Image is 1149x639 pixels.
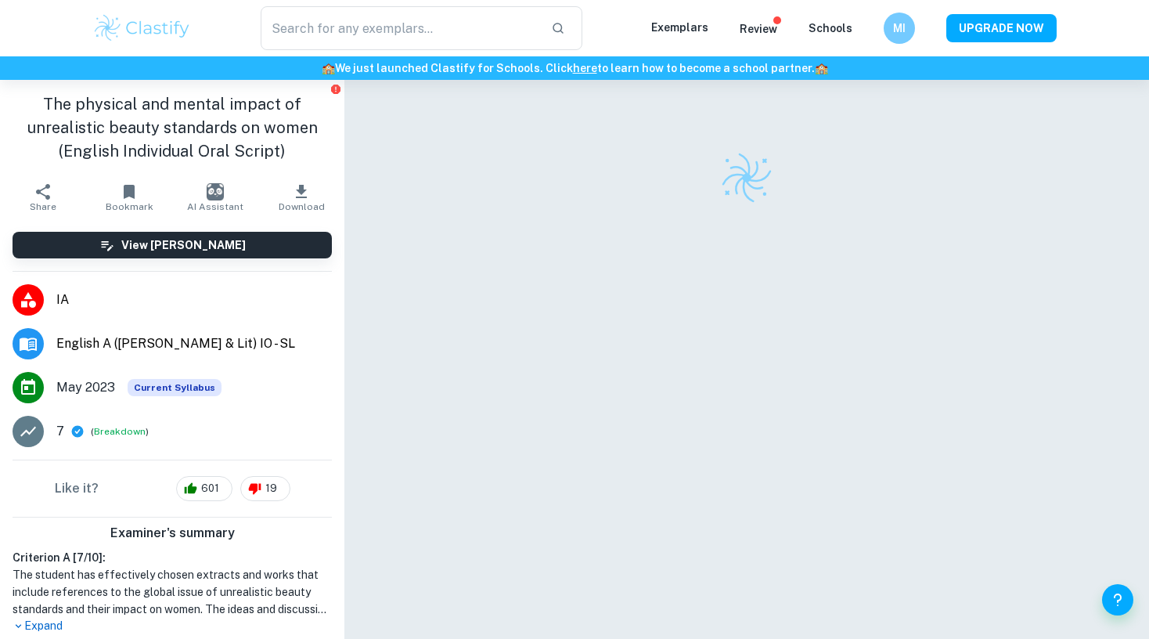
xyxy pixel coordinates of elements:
[86,175,172,219] button: Bookmark
[91,424,149,439] span: ( )
[815,62,828,74] span: 🏫
[92,13,192,44] img: Clastify logo
[946,14,1057,42] button: UPGRADE NOW
[3,60,1146,77] h6: We just launched Clastify for Schools. Click to learn how to become a school partner.
[322,62,335,74] span: 🏫
[128,379,222,396] span: Current Syllabus
[13,232,332,258] button: View [PERSON_NAME]
[257,481,286,496] span: 19
[176,476,232,501] div: 601
[891,20,909,37] h6: MI
[740,20,777,38] p: Review
[13,92,332,163] h1: The physical and mental impact of unrealistic beauty standards on women (English Individual Oral ...
[13,549,332,566] h6: Criterion A [ 7 / 10 ]:
[94,424,146,439] button: Breakdown
[56,378,115,397] span: May 2023
[651,19,708,36] p: Exemplars
[128,379,222,396] div: This exemplar is based on the current syllabus. Feel free to refer to it for inspiration/ideas wh...
[56,334,332,353] span: English A ([PERSON_NAME] & Lit) IO - SL
[719,150,774,205] img: Clastify logo
[261,6,538,50] input: Search for any exemplars...
[30,201,56,212] span: Share
[55,479,99,498] h6: Like it?
[13,566,332,618] h1: The student has effectively chosen extracts and works that include references to the global issue...
[172,175,258,219] button: AI Assistant
[573,62,597,74] a: here
[193,481,228,496] span: 601
[56,291,332,309] span: IA
[1102,584,1133,616] button: Help and Feedback
[121,236,246,254] h6: View [PERSON_NAME]
[106,201,153,212] span: Bookmark
[207,183,224,200] img: AI Assistant
[884,13,915,44] button: MI
[279,201,325,212] span: Download
[13,618,332,634] p: Expand
[187,201,243,212] span: AI Assistant
[56,422,64,441] p: 7
[240,476,290,501] div: 19
[809,22,852,34] a: Schools
[258,175,344,219] button: Download
[6,524,338,543] h6: Examiner's summary
[330,83,341,95] button: Report issue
